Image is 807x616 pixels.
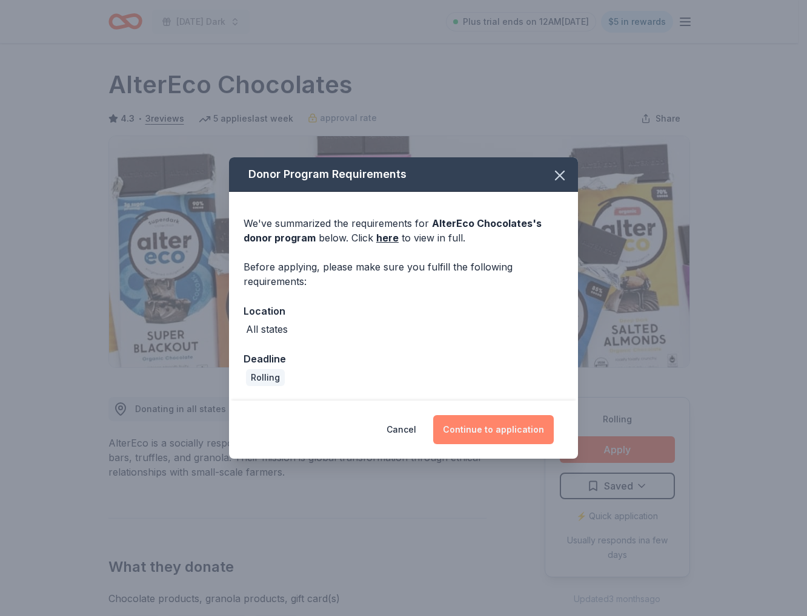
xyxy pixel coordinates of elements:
div: Deadline [244,351,563,367]
div: Rolling [246,369,285,386]
button: Continue to application [433,415,554,444]
button: Cancel [387,415,416,444]
div: We've summarized the requirements for below. Click to view in full. [244,216,563,245]
div: Location [244,303,563,319]
div: Donor Program Requirements [229,157,578,192]
a: here [376,231,399,245]
div: All states [246,322,288,336]
div: Before applying, please make sure you fulfill the following requirements: [244,260,563,289]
